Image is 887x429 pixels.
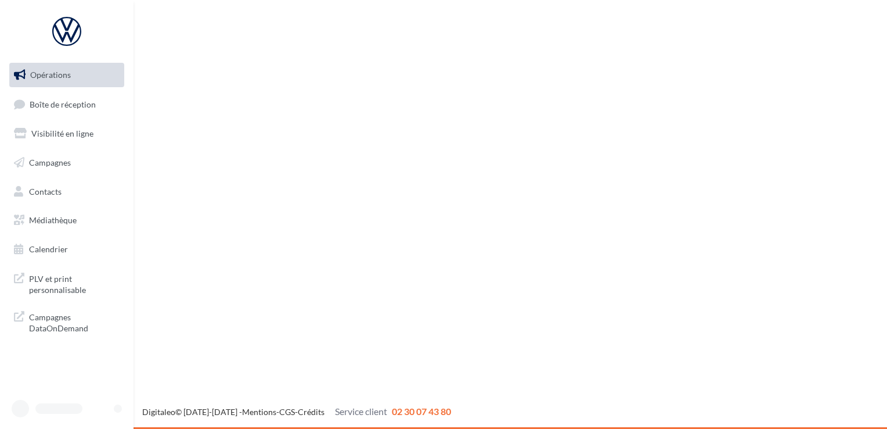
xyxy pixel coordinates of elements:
[29,215,77,225] span: Médiathèque
[7,92,127,117] a: Boîte de réception
[279,407,295,417] a: CGS
[30,99,96,109] span: Boîte de réception
[29,309,120,334] span: Campagnes DataOnDemand
[29,244,68,254] span: Calendrier
[242,407,276,417] a: Mentions
[7,266,127,301] a: PLV et print personnalisable
[298,407,324,417] a: Crédits
[7,63,127,87] a: Opérations
[142,407,175,417] a: Digitaleo
[29,271,120,296] span: PLV et print personnalisable
[392,406,451,417] span: 02 30 07 43 80
[7,208,127,233] a: Médiathèque
[7,151,127,175] a: Campagnes
[29,158,71,167] span: Campagnes
[30,70,71,80] span: Opérations
[7,121,127,146] a: Visibilité en ligne
[335,406,387,417] span: Service client
[142,407,451,417] span: © [DATE]-[DATE] - - -
[29,186,62,196] span: Contacts
[7,237,127,262] a: Calendrier
[7,305,127,339] a: Campagnes DataOnDemand
[7,180,127,204] a: Contacts
[31,128,93,138] span: Visibilité en ligne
